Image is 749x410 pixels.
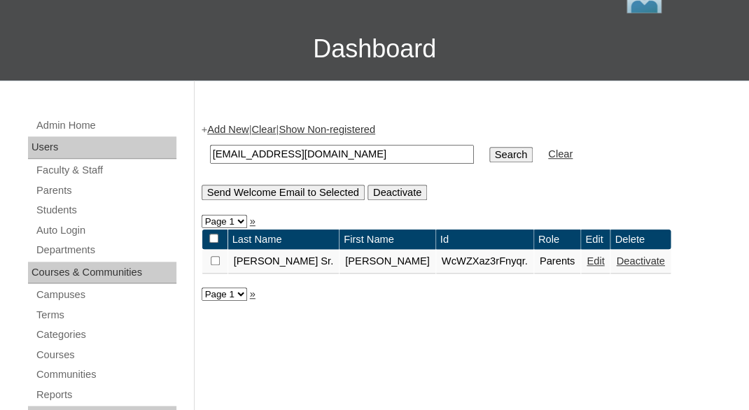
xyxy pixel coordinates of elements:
[250,215,255,227] a: »
[35,386,176,404] a: Reports
[35,346,176,364] a: Courses
[489,147,533,162] input: Search
[367,185,427,200] input: Deactivate
[436,250,533,274] td: WcWZXaz3rFnyqr.
[339,250,435,274] td: [PERSON_NAME]
[279,124,375,135] a: Show Non-registered
[616,255,664,267] a: Deactivate
[228,229,339,250] td: Last Name
[202,185,365,200] input: Send Welcome Email to Selected
[228,250,339,274] td: [PERSON_NAME] Sr.
[35,286,176,304] a: Campuses
[35,202,176,219] a: Students
[35,182,176,199] a: Parents
[436,229,533,250] td: Id
[250,288,255,299] a: »
[202,122,736,200] div: + | |
[610,229,670,250] td: Delete
[587,255,604,267] a: Edit
[35,306,176,324] a: Terms
[534,229,581,250] td: Role
[35,241,176,259] a: Departments
[534,250,581,274] td: Parents
[548,148,573,160] a: Clear
[35,162,176,179] a: Faculty & Staff
[35,117,176,134] a: Admin Home
[35,222,176,239] a: Auto Login
[251,124,276,135] a: Clear
[207,124,248,135] a: Add New
[339,229,435,250] td: First Name
[35,326,176,344] a: Categories
[581,229,610,250] td: Edit
[28,136,176,159] div: Users
[35,366,176,383] a: Communities
[7,17,742,80] h3: Dashboard
[28,262,176,284] div: Courses & Communities
[210,145,474,164] input: Search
